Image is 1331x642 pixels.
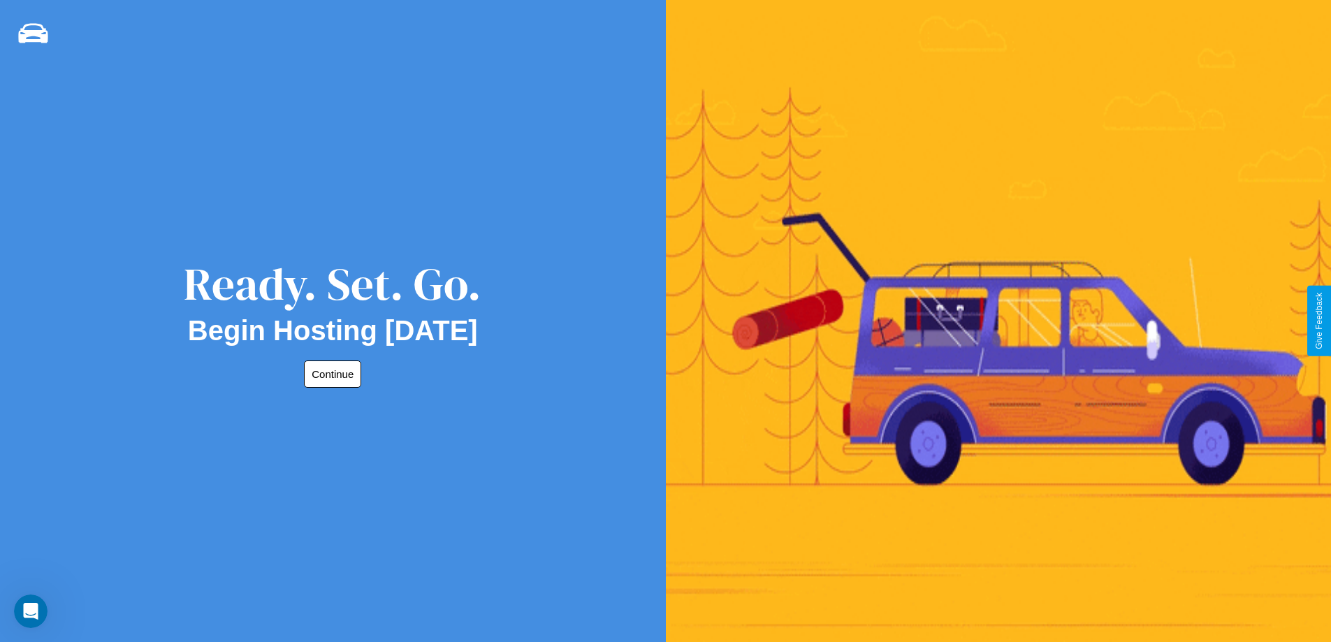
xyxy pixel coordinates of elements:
div: Ready. Set. Go. [184,253,481,315]
button: Continue [304,360,361,388]
div: Give Feedback [1314,293,1324,349]
iframe: Intercom live chat [14,594,48,628]
h2: Begin Hosting [DATE] [188,315,478,346]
